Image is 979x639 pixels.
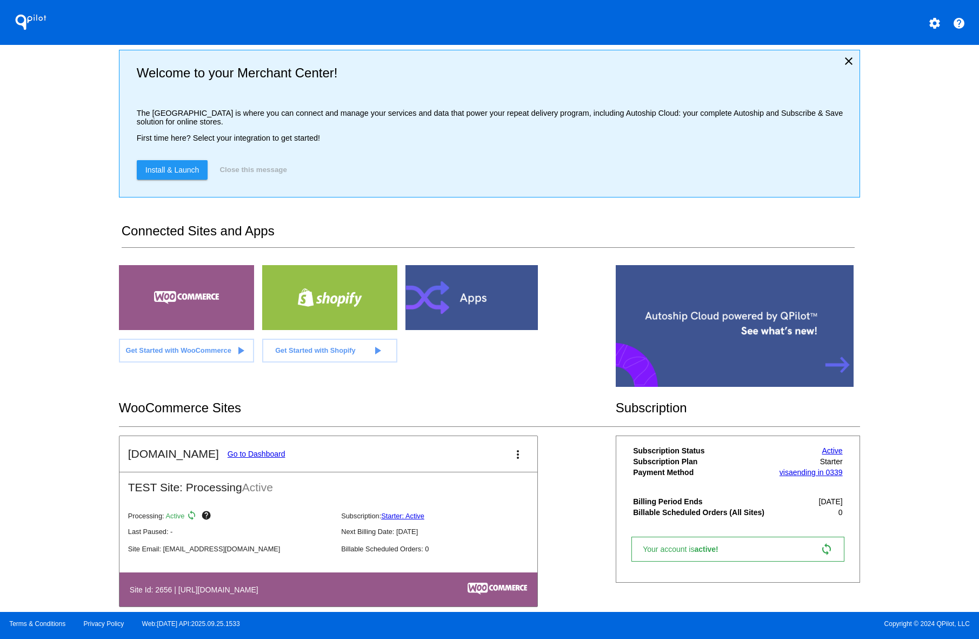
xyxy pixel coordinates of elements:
[84,620,124,628] a: Privacy Policy
[468,583,527,595] img: c53aa0e5-ae75-48aa-9bee-956650975ee5
[122,223,855,248] h2: Connected Sites and Apps
[137,134,851,142] p: First time here? Select your integration to get started!
[499,620,970,628] span: Copyright © 2024 QPilot, LLC
[9,11,52,33] h1: QPilot
[341,528,545,536] p: Next Billing Date: [DATE]
[128,545,332,553] p: Site Email: [EMAIL_ADDRESS][DOMAIN_NAME]
[119,339,254,363] a: Get Started with WooCommerce
[242,481,273,493] span: Active
[145,166,199,174] span: Install & Launch
[632,457,774,466] th: Subscription Plan
[137,160,208,180] a: Install & Launch
[953,17,965,30] mat-icon: help
[228,450,285,458] a: Go to Dashboard
[341,545,545,553] p: Billable Scheduled Orders: 0
[381,512,424,520] a: Starter: Active
[142,620,240,628] a: Web:[DATE] API:2025.09.25.1533
[128,510,332,523] p: Processing:
[780,468,793,477] span: visa
[819,497,843,506] span: [DATE]
[371,344,384,357] mat-icon: play_arrow
[234,344,247,357] mat-icon: play_arrow
[928,17,941,30] mat-icon: settings
[780,468,843,477] a: visaending in 0339
[822,446,843,455] a: Active
[643,545,729,554] span: Your account is
[201,510,214,523] mat-icon: help
[166,512,185,520] span: Active
[275,346,356,354] span: Get Started with Shopify
[119,400,616,416] h2: WooCommerce Sites
[128,447,219,460] h2: [DOMAIN_NAME]
[9,620,65,628] a: Terms & Conditions
[130,585,264,594] h4: Site Id: 2656 | [URL][DOMAIN_NAME]
[341,512,545,520] p: Subscription:
[632,446,774,456] th: Subscription Status
[838,508,843,517] span: 0
[820,543,833,556] mat-icon: sync
[125,346,231,354] span: Get Started with WooCommerce
[511,448,524,461] mat-icon: more_vert
[216,160,290,180] button: Close this message
[842,55,855,68] mat-icon: close
[616,400,861,416] h2: Subscription
[632,497,774,506] th: Billing Period Ends
[632,467,774,477] th: Payment Method
[119,472,537,494] h2: TEST Site: Processing
[137,109,851,126] p: The [GEOGRAPHIC_DATA] is where you can connect and manage your services and data that power your ...
[820,457,843,466] span: Starter
[631,537,844,562] a: Your account isactive! sync
[137,65,851,81] h2: Welcome to your Merchant Center!
[262,339,397,363] a: Get Started with Shopify
[187,510,199,523] mat-icon: sync
[128,528,332,536] p: Last Paused: -
[694,545,723,554] span: active!
[632,508,774,517] th: Billable Scheduled Orders (All Sites)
